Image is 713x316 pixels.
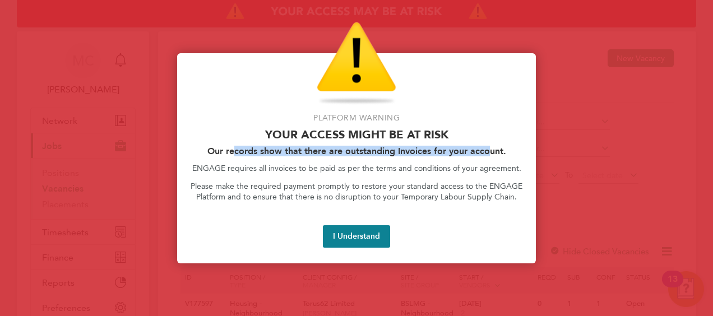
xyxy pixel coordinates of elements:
p: Your access might be at risk [191,128,522,141]
div: Access At Risk [177,53,536,263]
p: Platform Warning [191,113,522,124]
img: Warning Icon [317,22,396,106]
button: I Understand [323,225,390,248]
p: Please make the required payment promptly to restore your standard access to the ENGAGE Platform ... [191,181,522,203]
p: ENGAGE requires all invoices to be paid as per the terms and conditions of your agreement. [191,163,522,174]
h2: Our records show that there are outstanding Invoices for your account. [191,146,522,156]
